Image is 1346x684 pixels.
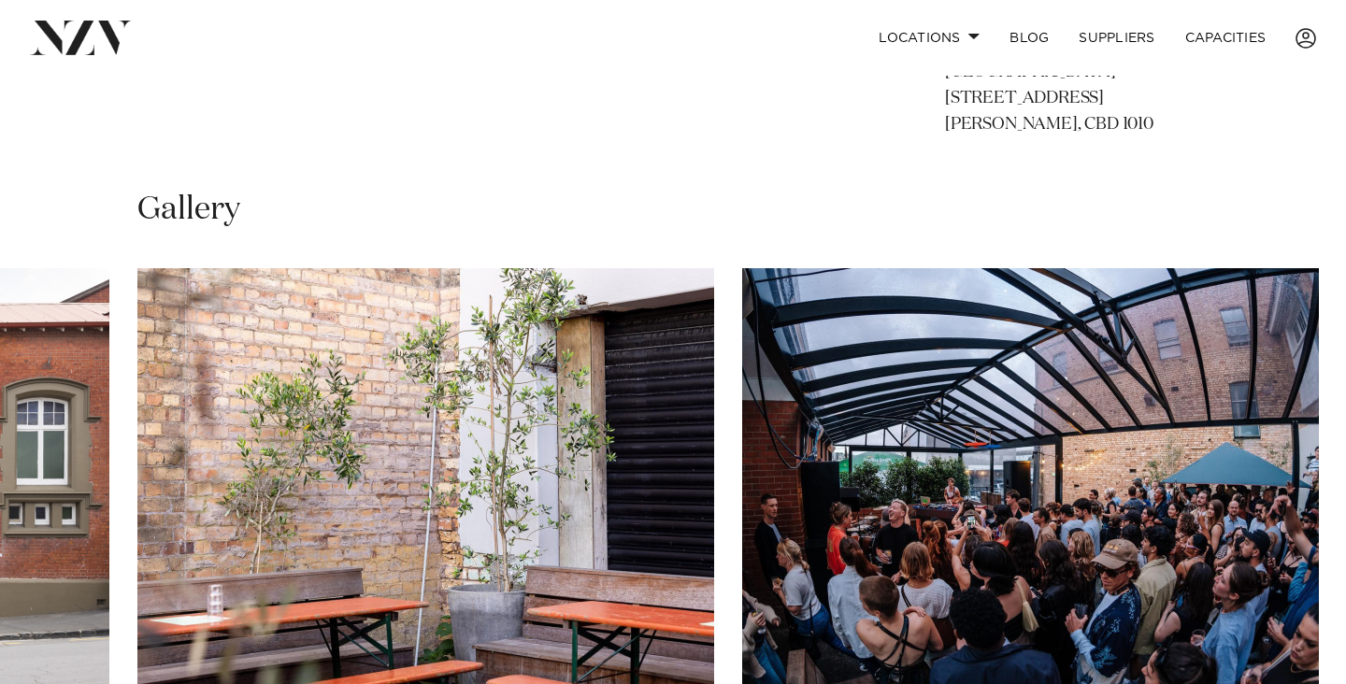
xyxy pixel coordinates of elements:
[864,18,995,58] a: Locations
[1064,18,1169,58] a: SUPPLIERS
[30,21,132,54] img: nzv-logo.png
[137,189,240,231] h2: Gallery
[945,60,1209,138] p: [GEOGRAPHIC_DATA] [STREET_ADDRESS] [PERSON_NAME], CBD 1010
[1170,18,1282,58] a: Capacities
[995,18,1064,58] a: BLOG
